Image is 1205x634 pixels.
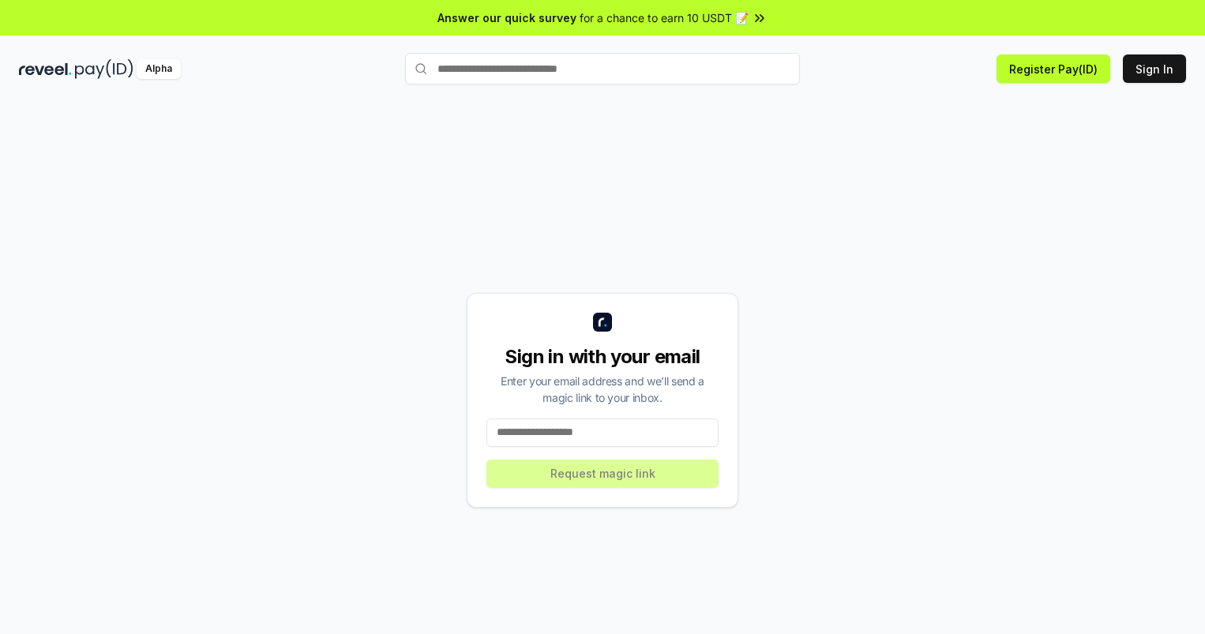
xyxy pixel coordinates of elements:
div: Enter your email address and we’ll send a magic link to your inbox. [486,373,719,406]
img: logo_small [593,313,612,332]
span: Answer our quick survey [437,9,576,26]
div: Alpha [137,59,181,79]
button: Sign In [1123,54,1186,83]
img: reveel_dark [19,59,72,79]
div: Sign in with your email [486,344,719,370]
button: Register Pay(ID) [997,54,1110,83]
span: for a chance to earn 10 USDT 📝 [580,9,749,26]
img: pay_id [75,59,133,79]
